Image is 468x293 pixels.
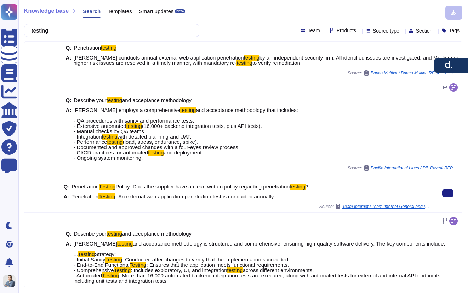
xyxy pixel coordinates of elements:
[236,60,252,66] mark: testing
[3,275,16,287] img: user
[348,165,459,171] span: Source:
[308,28,320,33] span: Team
[319,204,431,209] span: Source:
[348,70,459,76] span: Source:
[73,107,298,129] span: and acceptance methodology that includes: - QA procedures with sanity and performance tests. - Ex...
[337,28,356,33] span: Products
[71,193,98,199] span: Penetration
[139,9,174,14] span: Smart updates
[148,150,164,156] mark: testing
[73,251,116,263] span: Strategy: - Initial Sanity
[122,231,193,237] span: and acceptance methodology.
[63,184,69,189] b: Q:
[73,150,203,161] span: and deployment. - Ongoing system monitoring.
[73,123,262,140] span: (16,000+ backend integration tests, plus API tests). - Manual checks by QA teams. - Integration
[107,97,122,103] mark: testing
[73,139,239,156] span: (load, stress, endurance, spike). - Documented and approved changes with a four-eyes review proce...
[342,204,431,209] span: Team Internet / Team Internet General and IT questions for potential provider (1)
[78,251,95,257] mark: Testing
[105,257,122,263] mark: Testing
[72,184,99,190] span: Penetration
[73,134,191,145] span: with detailed planning and UAT. - Performance
[252,60,302,66] span: to verify remediation.
[126,123,142,129] mark: testing
[66,231,72,236] b: Q:
[24,8,69,14] span: Knowledge base
[122,97,192,103] span: and acceptance methodology
[66,55,72,66] b: A:
[107,139,122,145] mark: testing
[102,272,119,278] mark: Testing
[74,97,107,103] span: Describe your
[108,9,132,14] span: Templates
[371,71,459,75] span: Banco Multiva / Banco Multiva RFI [PERSON_NAME] (Copy)
[130,262,147,268] mark: Testing
[175,9,185,13] div: BETA
[115,193,275,199] span: - An external web application penetration test is conducted annually.
[73,262,289,273] span: : Ensures that the application meets functional requirements. - Comprehensive
[306,184,308,190] span: ?
[73,55,458,66] span: by an independent security firm. All identified issues are investigated, and Medium or higher ris...
[180,107,196,113] mark: testing
[290,184,305,190] mark: testing
[244,55,259,61] mark: testing
[99,184,116,190] mark: Testing
[101,45,116,51] mark: testing
[373,28,399,33] span: Source type
[66,107,72,160] b: A:
[66,45,72,50] b: Q:
[73,107,180,113] span: [PERSON_NAME] employs a comprehensive
[416,28,433,33] span: Section
[73,267,314,278] span: across different environments. - Automated
[115,184,290,190] span: Policy: Does the supplier have a clear, written policy regarding penetration
[117,241,133,247] mark: testing
[227,267,243,273] mark: testing
[73,257,290,268] span: : Conducted after changes to verify that the implementation succeeded. - End-to-End Functional
[28,24,192,37] input: Search a question or template...
[131,267,227,273] span: : Includes exploratory, UI, and integration
[66,97,72,103] b: Q:
[73,241,445,257] span: and acceptance methodology is structured and comprehensive, ensuring high-quality software delive...
[74,231,107,237] span: Describe your
[63,194,69,199] b: A:
[73,241,117,247] span: [PERSON_NAME]
[83,9,101,14] span: Search
[98,193,115,199] mark: Testing
[74,45,101,51] span: Penetration
[114,267,131,273] mark: Testing
[102,134,117,140] mark: testing
[371,166,459,170] span: Pacific International Lines / PIL Payroll RFP Template.xlsx
[449,28,460,33] span: Tags
[107,231,122,237] mark: testing
[73,55,244,61] span: [PERSON_NAME] conducts annual external web application penetration
[1,273,21,289] button: user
